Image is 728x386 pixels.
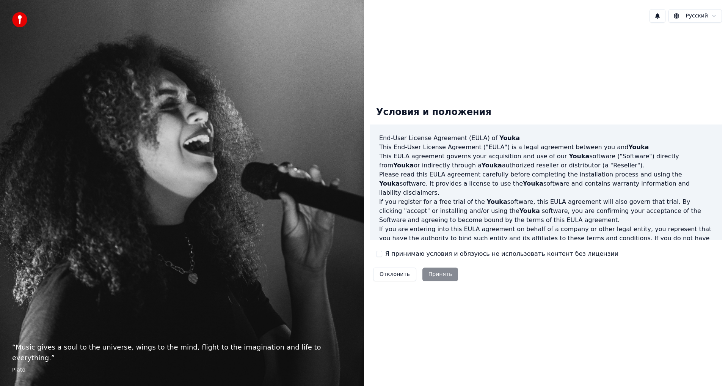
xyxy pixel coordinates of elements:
[370,100,497,124] div: Условия и положения
[379,152,713,170] p: This EULA agreement governs your acquisition and use of our software ("Software") directly from o...
[379,143,713,152] p: This End-User License Agreement ("EULA") is a legal agreement between you and
[569,153,589,160] span: Youka
[628,143,649,151] span: Youka
[379,170,713,197] p: Please read this EULA agreement carefully before completing the installation process and using th...
[12,342,352,363] p: “ Music gives a soul to the universe, wings to the mind, flight to the imagination and life to ev...
[385,249,618,258] label: Я принимаю условия и обязуюсь не использовать контент без лицензии
[373,268,416,281] button: Отклонить
[379,134,713,143] h3: End-User License Agreement (EULA) of
[523,180,543,187] span: Youka
[379,180,400,187] span: Youka
[12,12,27,27] img: youka
[487,198,507,205] span: Youka
[379,197,713,225] p: If you register for a free trial of the software, this EULA agreement will also govern that trial...
[482,162,502,169] span: Youka
[379,225,713,261] p: If you are entering into this EULA agreement on behalf of a company or other legal entity, you re...
[12,366,352,374] footer: Plato
[519,207,540,214] span: Youka
[499,134,520,142] span: Youka
[393,162,414,169] span: Youka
